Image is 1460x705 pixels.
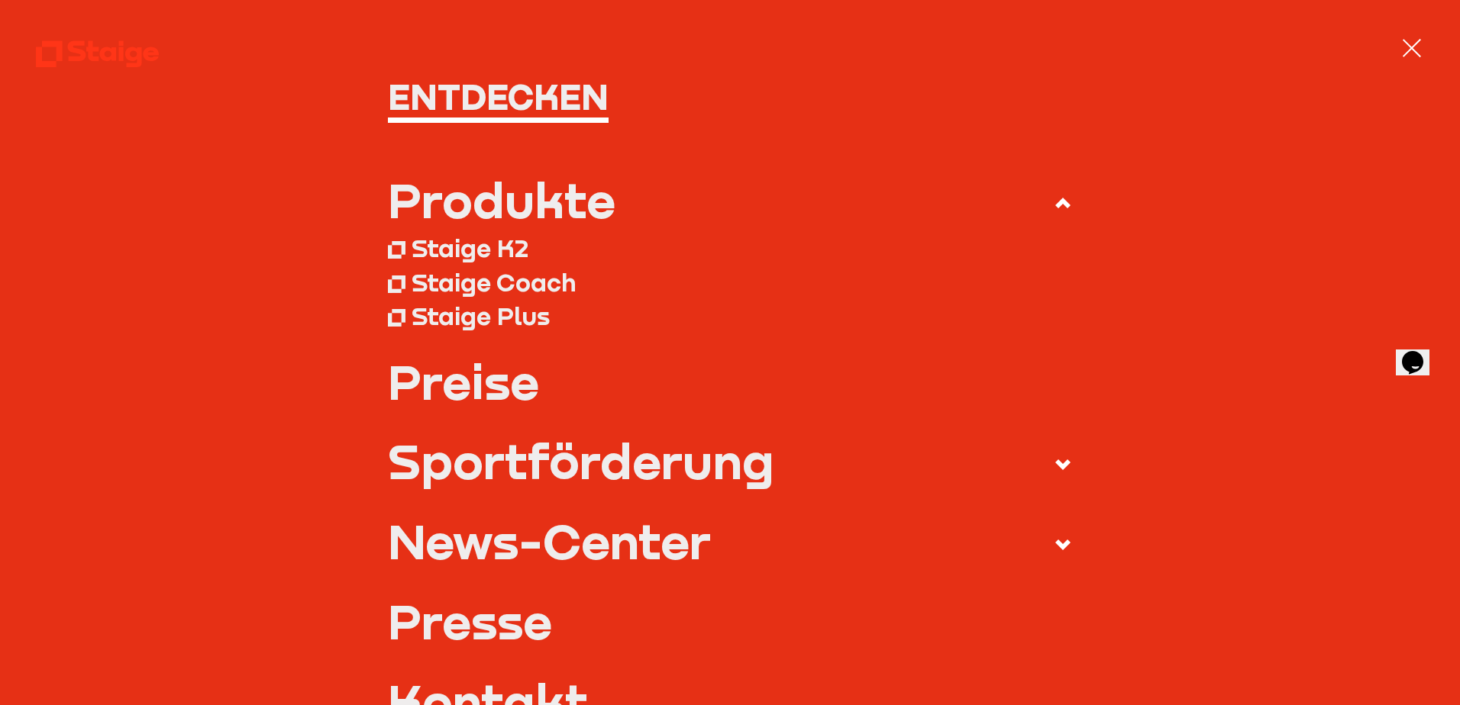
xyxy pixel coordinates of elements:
div: Staige Coach [412,267,576,297]
a: Preise [388,357,1073,405]
a: Staige K2 [388,231,1073,265]
iframe: chat widget [1396,330,1445,375]
a: Staige Plus [388,299,1073,333]
div: Produkte [388,175,615,224]
a: Presse [388,597,1073,645]
div: Staige Plus [412,301,550,330]
div: Sportförderung [388,436,774,484]
a: Staige Coach [388,265,1073,298]
div: News-Center [388,517,711,565]
div: Staige K2 [412,233,528,262]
